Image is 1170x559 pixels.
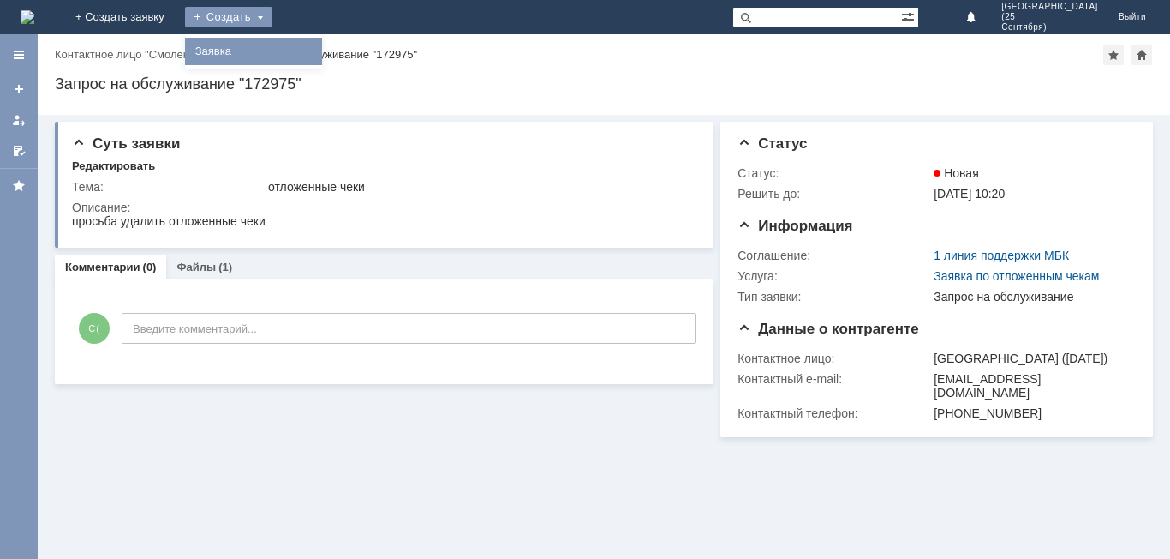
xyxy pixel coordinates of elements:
[72,135,180,152] span: Суть заявки
[934,166,979,180] span: Новая
[1001,12,1098,22] span: (25
[239,48,417,61] div: Запрос на обслуживание "172975"
[21,10,34,24] img: logo
[5,137,33,165] a: Мои согласования
[1001,2,1098,12] span: [GEOGRAPHIC_DATA]
[72,180,265,194] div: Тема:
[737,166,930,180] div: Статус:
[737,187,930,201] div: Решить до:
[21,10,34,24] a: Перейти на домашнюю страницу
[1131,45,1152,65] div: Сделать домашней страницей
[1103,45,1124,65] div: Добавить в избранное
[737,249,930,262] div: Соглашение:
[65,261,140,273] a: Комментарии
[218,261,232,273] div: (1)
[737,321,919,337] span: Данные о контрагенте
[79,313,110,344] span: С(
[55,48,239,61] div: /
[737,406,930,420] div: Контактный телефон:
[188,41,319,62] a: Заявка
[934,352,1128,365] div: [GEOGRAPHIC_DATA] ([DATE])
[934,187,1005,201] span: [DATE] 10:20
[72,159,155,173] div: Редактировать
[55,48,233,61] a: Контактное лицо "Смоленск (25 …
[934,372,1128,400] div: [EMAIL_ADDRESS][DOMAIN_NAME]
[934,249,1069,262] a: 1 линия поддержки МБК
[1001,22,1098,33] span: Сентября)
[737,135,807,152] span: Статус
[737,352,930,365] div: Контактное лицо:
[5,75,33,103] a: Создать заявку
[934,290,1128,304] div: Запрос на обслуживание
[176,261,216,273] a: Файлы
[737,290,930,304] div: Тип заявки:
[737,218,852,234] span: Информация
[934,269,1099,283] a: Заявка по отложенным чекам
[185,7,272,27] div: Создать
[72,201,694,214] div: Описание:
[934,406,1128,420] div: [PHONE_NUMBER]
[901,8,918,24] span: Расширенный поиск
[5,106,33,134] a: Мои заявки
[737,269,930,283] div: Услуга:
[143,261,157,273] div: (0)
[737,372,930,386] div: Контактный e-mail:
[268,180,690,194] div: отложенные чеки
[55,75,1153,93] div: Запрос на обслуживание "172975"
